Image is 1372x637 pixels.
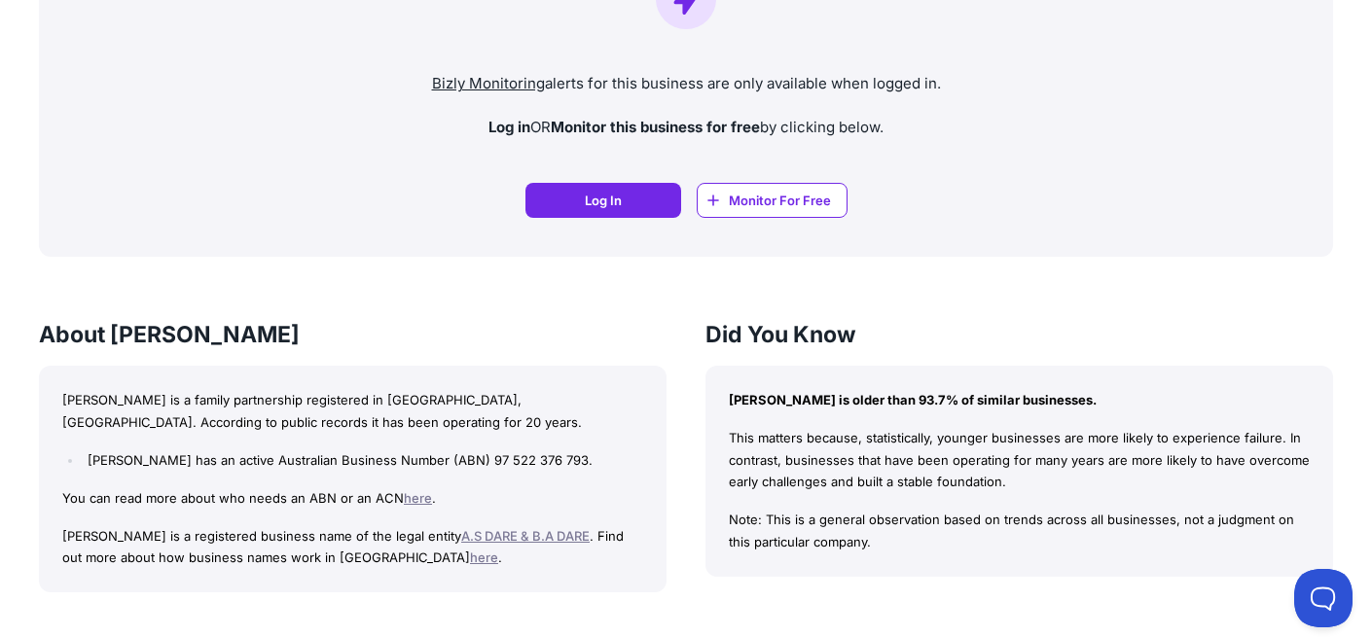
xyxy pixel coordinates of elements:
[62,389,643,434] p: [PERSON_NAME] is a family partnership registered in [GEOGRAPHIC_DATA], [GEOGRAPHIC_DATA]. Accordi...
[54,117,1318,139] p: OR by clicking below.
[461,528,590,544] a: A.S DARE & B.A DARE
[62,525,643,570] p: [PERSON_NAME] is a registered business name of the legal entity . Find out more about how busines...
[488,118,530,136] strong: Log in
[551,118,760,136] strong: Monitor this business for free
[729,191,831,210] span: Monitor For Free
[83,449,643,472] li: [PERSON_NAME] has an active Australian Business Number (ABN) 97 522 376 793.
[470,549,498,565] a: here
[1294,569,1353,627] iframe: Toggle Customer Support
[62,487,643,510] p: You can read more about who needs an ABN or an ACN .
[705,319,1333,350] h3: Did You Know
[39,319,667,350] h3: About [PERSON_NAME]
[404,490,432,506] a: here
[432,74,545,92] a: Bizly Monitoring
[729,389,1310,411] p: [PERSON_NAME] is older than 93.7% of similar businesses.
[729,509,1310,553] p: Note: This is a general observation based on trends across all businesses, not a judgment on this...
[585,191,622,210] span: Log In
[729,427,1310,493] p: This matters because, statistically, younger businesses are more likely to experience failure. In...
[525,183,681,218] a: Log In
[54,73,1318,95] p: alerts for this business are only available when logged in.
[697,183,848,218] a: Monitor For Free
